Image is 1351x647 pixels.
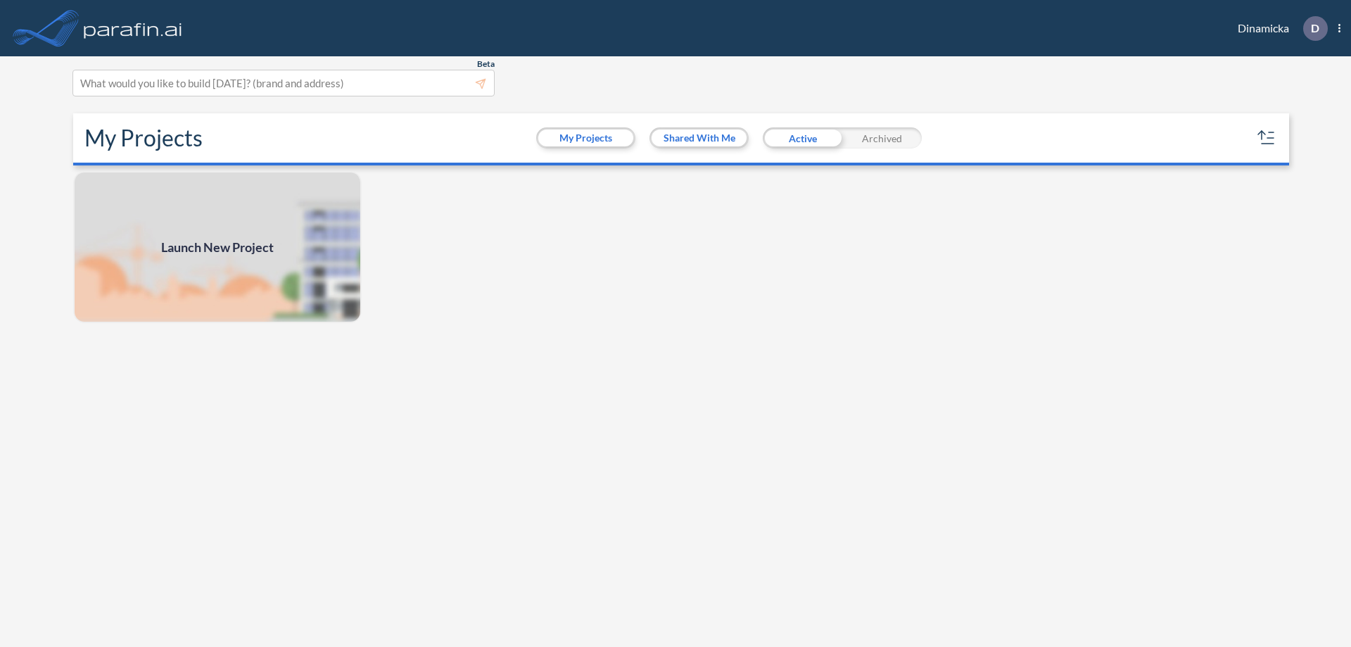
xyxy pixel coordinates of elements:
[1311,22,1319,34] p: D
[1217,16,1340,41] div: Dinamicka
[763,127,842,149] div: Active
[73,171,362,323] a: Launch New Project
[81,14,185,42] img: logo
[538,130,633,146] button: My Projects
[73,171,362,323] img: add
[84,125,203,151] h2: My Projects
[652,130,747,146] button: Shared With Me
[1255,127,1278,149] button: sort
[477,58,495,70] span: Beta
[161,238,274,257] span: Launch New Project
[842,127,922,149] div: Archived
